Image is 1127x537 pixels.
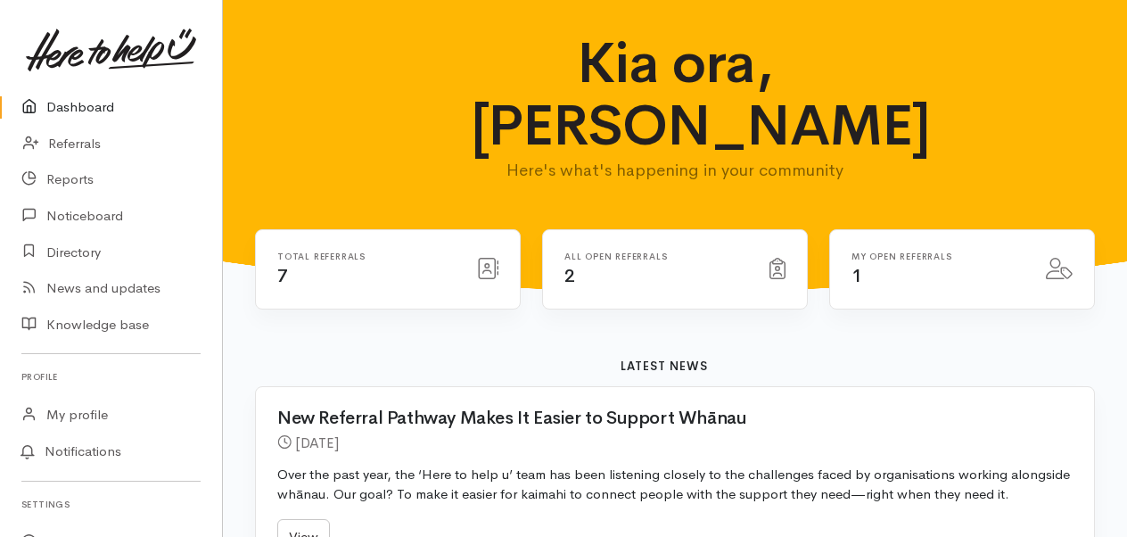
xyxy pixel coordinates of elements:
span: 1 [851,265,862,287]
span: 2 [564,265,575,287]
h1: Kia ora, [PERSON_NAME] [471,32,880,158]
h6: Settings [21,492,201,516]
h6: My open referrals [851,252,1024,261]
p: Over the past year, the ‘Here to help u’ team has been listening closely to the challenges faced ... [277,465,1073,505]
h6: Profile [21,365,201,389]
p: Here's what's happening in your community [471,158,880,183]
time: [DATE] [295,434,339,452]
h6: All open referrals [564,252,748,261]
h2: New Referral Pathway Makes It Easier to Support Whānau [277,409,1051,428]
h6: Total referrals [277,252,456,261]
b: Latest news [621,359,708,374]
span: 7 [277,265,288,287]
